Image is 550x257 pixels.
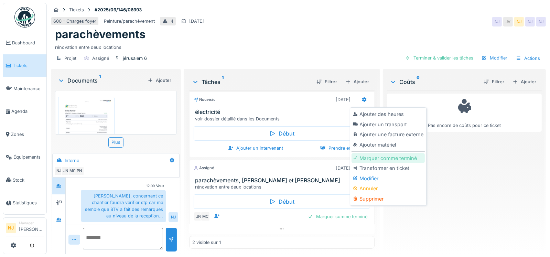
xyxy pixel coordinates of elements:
[352,119,425,130] div: Ajouter un transport
[13,177,44,183] span: Stock
[195,116,371,122] div: voir dossier détaillé dans les Documents
[55,28,145,41] h1: parachèvements
[195,109,371,115] h3: électricité
[536,17,546,26] div: NJ
[503,17,513,26] div: JV
[108,137,123,147] div: Plus
[11,131,44,138] span: Zones
[11,108,44,115] span: Agenda
[513,53,543,63] div: Actions
[417,78,420,86] sup: 0
[314,77,340,86] div: Filtrer
[55,41,542,51] div: rénovation entre deux locations
[145,76,174,85] div: Ajouter
[492,17,502,26] div: NJ
[391,97,537,129] div: Pas encore de coûts pour ce ticket
[53,18,96,24] div: 600 - Charges foyer
[68,166,77,176] div: MC
[156,183,164,189] div: Vous
[81,190,166,222] div: [PERSON_NAME], concernant ce chantier faudra vérifier stp car me semble que BTV a fait des remarq...
[481,77,507,86] div: Filtrer
[169,212,178,222] div: NJ
[75,166,84,176] div: PN
[352,153,425,163] div: Marquer comme terminé
[352,194,425,204] div: Supprimer
[146,183,155,189] div: 12:09
[69,7,84,13] div: Tickets
[13,200,44,206] span: Statistiques
[14,7,35,28] img: Badge_color-CXgf-gQk.svg
[13,62,44,69] span: Tickets
[510,77,539,86] div: Ajouter
[192,78,311,86] div: Tâches
[54,166,64,176] div: NJ
[194,165,214,171] div: Assigné
[171,18,173,24] div: 4
[99,76,101,85] sup: 1
[13,154,44,160] span: Équipements
[60,98,113,173] img: hf5a3i6dzblqmz77oalrb4l6pjo5
[225,143,286,153] div: Ajouter un intervenant
[336,96,351,103] div: [DATE]
[352,109,425,119] div: Ajouter des heures
[104,18,155,24] div: Peinture/parachèvement
[12,40,44,46] span: Dashboard
[305,212,370,221] div: Marquer comme terminé
[189,18,204,24] div: [DATE]
[92,55,109,62] div: Assigné
[390,78,478,86] div: Coûts
[343,77,372,86] div: Ajouter
[352,173,425,184] div: Modifier
[65,157,79,164] div: Interne
[58,76,145,85] div: Documents
[19,221,44,235] li: [PERSON_NAME]
[6,223,16,233] li: NJ
[13,85,44,92] span: Maintenance
[402,53,476,63] div: Terminer & valider les tâches
[336,165,351,171] div: [DATE]
[352,183,425,194] div: Annuler
[92,7,144,13] strong: #2025/09/146/06993
[352,129,425,140] div: Ajouter une facture externe
[352,140,425,150] div: Ajouter matériel
[194,126,370,141] div: Début
[195,177,371,184] h3: parachèvements, [PERSON_NAME] et [PERSON_NAME]
[194,194,370,209] div: Début
[192,239,221,246] div: 2 visible sur 1
[123,55,147,62] div: jérusalem 6
[479,53,510,63] div: Modifier
[64,55,76,62] div: Projet
[201,212,210,221] div: MC
[525,17,535,26] div: NJ
[514,17,524,26] div: NJ
[222,78,224,86] sup: 1
[317,143,370,153] div: Prendre en charge
[19,221,44,226] div: Manager
[352,163,425,173] div: Transformer en ticket
[194,212,203,221] div: JN
[194,97,216,103] div: Nouveau
[61,166,71,176] div: JN
[195,184,371,190] div: rénovation entre deux locations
